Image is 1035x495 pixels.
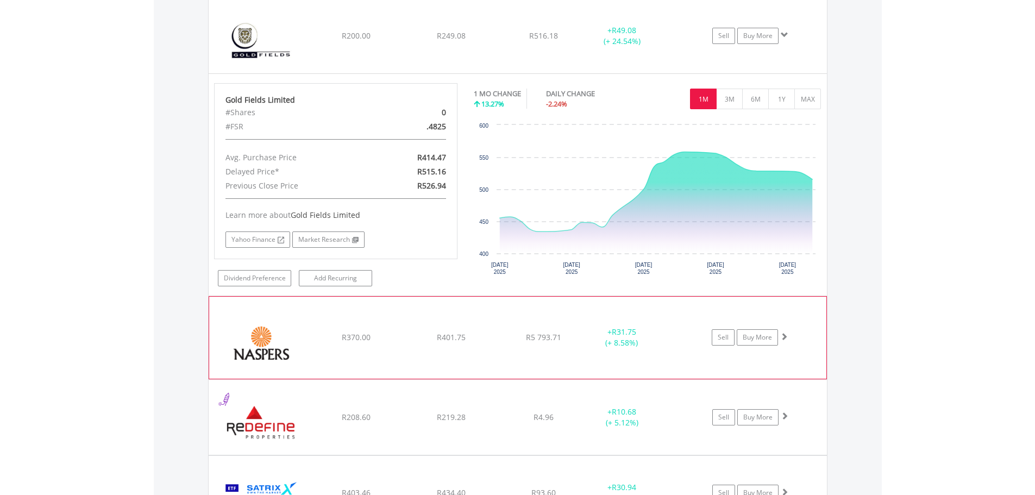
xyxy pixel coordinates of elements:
[299,270,372,286] a: Add Recurring
[215,310,308,375] img: EQU.ZA.NPN.png
[737,28,779,44] a: Buy More
[612,25,636,35] span: R49.08
[491,262,509,275] text: [DATE] 2025
[474,120,821,283] svg: Interactive chart
[474,120,821,283] div: Chart. Highcharts interactive chart.
[217,151,375,165] div: Avg. Purchase Price
[737,409,779,425] a: Buy More
[479,219,488,225] text: 450
[712,329,735,346] a: Sell
[225,231,290,248] a: Yahoo Finance
[417,180,446,191] span: R526.94
[225,95,446,105] div: Gold Fields Limited
[712,28,735,44] a: Sell
[779,262,796,275] text: [DATE] 2025
[342,30,371,41] span: R200.00
[342,412,371,422] span: R208.60
[437,332,466,342] span: R401.75
[612,482,636,492] span: R30.94
[214,393,308,452] img: EQU.ZA.RDF.png
[417,152,446,162] span: R414.47
[546,89,633,99] div: DAILY CHANGE
[534,412,554,422] span: R4.96
[529,30,558,41] span: R516.18
[214,12,308,71] img: EQU.ZA.GFI.png
[217,105,375,120] div: #Shares
[737,329,778,346] a: Buy More
[479,251,488,257] text: 400
[474,89,521,99] div: 1 MO CHANGE
[437,30,466,41] span: R249.08
[342,332,371,342] span: R370.00
[481,99,504,109] span: 13.27%
[768,89,795,109] button: 1Y
[526,332,561,342] span: R5 793.71
[581,25,663,47] div: + (+ 24.54%)
[612,406,636,417] span: R10.68
[417,166,446,177] span: R515.16
[581,406,663,428] div: + (+ 5.12%)
[217,165,375,179] div: Delayed Price*
[479,123,488,129] text: 600
[375,105,454,120] div: 0
[218,270,291,286] a: Dividend Preference
[716,89,743,109] button: 3M
[479,187,488,193] text: 500
[612,327,636,337] span: R31.75
[581,327,662,348] div: + (+ 8.58%)
[437,412,466,422] span: R219.28
[742,89,769,109] button: 6M
[225,210,446,221] div: Learn more about
[707,262,724,275] text: [DATE] 2025
[375,120,454,134] div: .4825
[712,409,735,425] a: Sell
[292,231,365,248] a: Market Research
[479,155,488,161] text: 550
[794,89,821,109] button: MAX
[217,179,375,193] div: Previous Close Price
[563,262,580,275] text: [DATE] 2025
[635,262,653,275] text: [DATE] 2025
[291,210,360,220] span: Gold Fields Limited
[546,99,567,109] span: -2.24%
[217,120,375,134] div: #FSR
[690,89,717,109] button: 1M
